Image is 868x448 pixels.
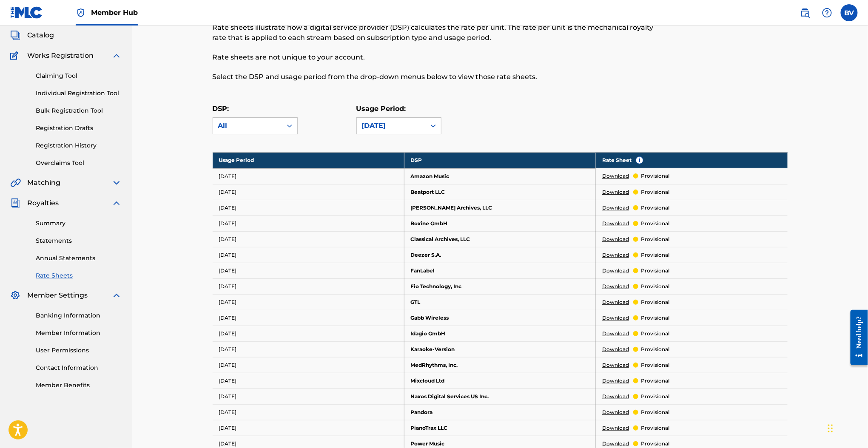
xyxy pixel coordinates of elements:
p: provisional [641,393,669,400]
p: provisional [641,440,669,448]
td: Karaoke-Version [404,341,596,357]
p: provisional [641,377,669,385]
a: Download [602,235,629,243]
td: Boxine GmbH [404,215,596,231]
img: expand [111,178,122,188]
img: Works Registration [10,51,21,61]
a: Download [602,408,629,416]
a: Download [602,251,629,259]
a: Download [602,172,629,180]
span: Royalties [27,198,59,208]
p: provisional [641,298,669,306]
td: [DATE] [213,247,404,263]
a: Download [602,440,629,448]
a: User Permissions [36,346,122,355]
iframe: Resource Center [844,303,868,372]
td: Gabb Wireless [404,310,596,326]
td: GTL [404,294,596,310]
td: Amazon Music [404,168,596,184]
a: Contact Information [36,363,122,372]
img: expand [111,51,122,61]
p: Select the DSP and usage period from the drop-down menus below to view those rate sheets. [213,72,655,82]
td: [DATE] [213,278,404,294]
a: Download [602,424,629,432]
label: DSP: [213,105,229,113]
img: expand [111,290,122,301]
div: User Menu [841,4,858,21]
p: provisional [641,235,669,243]
td: Mixcloud Ltd [404,373,596,388]
img: Member Settings [10,290,20,301]
a: Registration History [36,141,122,150]
td: Pandora [404,404,596,420]
td: [DATE] [213,388,404,404]
div: All [218,121,277,131]
a: Public Search [797,4,814,21]
p: provisional [641,251,669,259]
p: provisional [641,361,669,369]
a: Download [602,361,629,369]
iframe: Chat Widget [825,407,868,448]
label: Usage Period: [356,105,406,113]
p: provisional [641,408,669,416]
img: Matching [10,178,21,188]
a: Claiming Tool [36,71,122,80]
td: Classical Archives, LLC [404,231,596,247]
a: Statements [36,236,122,245]
a: Annual Statements [36,254,122,263]
p: provisional [641,188,669,196]
td: [DATE] [213,326,404,341]
a: Download [602,346,629,353]
th: Usage Period [213,152,404,168]
img: search [800,8,810,18]
td: [DATE] [213,294,404,310]
td: [DATE] [213,420,404,436]
td: FanLabel [404,263,596,278]
a: Rate Sheets [36,271,122,280]
td: [DATE] [213,373,404,388]
a: Download [602,188,629,196]
a: Download [602,267,629,275]
a: Download [602,393,629,400]
span: Member Settings [27,290,88,301]
img: MLC Logo [10,6,43,19]
td: [DATE] [213,310,404,326]
td: Fio Technology, Inc [404,278,596,294]
td: [DATE] [213,263,404,278]
a: CatalogCatalog [10,30,54,40]
a: Summary [36,219,122,228]
td: MedRhythms, Inc. [404,357,596,373]
a: Download [602,314,629,322]
a: Bulk Registration Tool [36,106,122,115]
p: provisional [641,283,669,290]
td: Idagio GmbH [404,326,596,341]
td: [DATE] [213,215,404,231]
a: Download [602,220,629,227]
td: [DATE] [213,357,404,373]
p: provisional [641,220,669,227]
td: [DATE] [213,341,404,357]
a: Download [602,330,629,337]
td: Naxos Digital Services US Inc. [404,388,596,404]
div: Help [819,4,836,21]
a: Download [602,283,629,290]
th: DSP [404,152,596,168]
p: provisional [641,314,669,322]
div: [DATE] [362,121,421,131]
img: help [822,8,832,18]
td: Deezer S.A. [404,247,596,263]
div: Drag [828,416,833,441]
td: Beatport LLC [404,184,596,200]
span: Catalog [27,30,54,40]
img: Catalog [10,30,20,40]
a: Download [602,204,629,212]
a: Member Information [36,329,122,337]
span: i [636,157,643,164]
a: Member Benefits [36,381,122,390]
p: provisional [641,424,669,432]
p: provisional [641,346,669,353]
span: Matching [27,178,60,188]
